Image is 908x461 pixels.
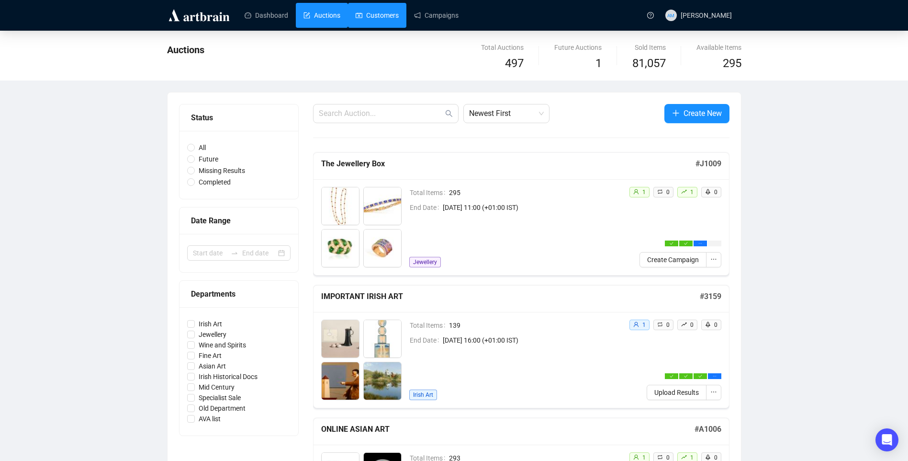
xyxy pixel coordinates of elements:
[195,403,249,414] span: Old Department
[690,454,694,461] span: 1
[647,12,654,19] span: question-circle
[409,257,441,267] span: Jewellery
[700,291,721,302] h5: # 3159
[191,112,287,124] div: Status
[670,242,673,245] span: check
[242,248,276,258] input: End date
[469,104,544,123] span: Newest First
[321,158,695,170] h5: The Jewellery Box
[191,288,287,300] div: Departments
[195,350,225,361] span: Fine Art
[875,428,898,451] div: Open Intercom Messenger
[410,320,449,331] span: Total Items
[195,414,224,424] span: AVA list
[639,252,706,267] button: Create Campaign
[681,454,687,460] span: rise
[356,3,399,28] a: Customers
[481,42,524,53] div: Total Auctions
[410,335,443,346] span: End Date
[633,454,639,460] span: user
[443,202,621,213] span: [DATE] 11:00 (+01:00 IST)
[684,374,688,378] span: check
[705,322,711,327] span: rocket
[322,362,359,400] img: 3_1.jpg
[195,319,226,329] span: Irish Art
[231,249,238,257] span: to
[364,362,401,400] img: 4_1.jpg
[195,361,230,371] span: Asian Art
[445,110,453,117] span: search
[654,387,699,398] span: Upload Results
[193,248,227,258] input: Start date
[195,382,238,392] span: Mid Century
[195,371,261,382] span: Irish Historical Docs
[710,389,717,395] span: ellipsis
[321,291,700,302] h5: IMPORTANT IRISH ART
[449,187,621,198] span: 295
[684,242,688,245] span: check
[681,189,687,195] span: rise
[322,320,359,357] img: 1_1.jpg
[245,3,288,28] a: Dashboard
[642,322,646,328] span: 1
[321,424,695,435] h5: ONLINE ASIAN ART
[647,385,706,400] button: Upload Results
[695,424,721,435] h5: # A1006
[696,42,741,53] div: Available Items
[195,392,245,403] span: Specialist Sale
[705,454,711,460] span: rocket
[554,42,602,53] div: Future Auctions
[414,3,459,28] a: Campaigns
[695,158,721,170] h5: # J1009
[167,8,231,23] img: logo
[672,109,680,117] span: plus
[364,230,401,267] img: 4_1.jpg
[684,107,722,119] span: Create New
[167,44,204,56] span: Auctions
[449,320,621,331] span: 139
[303,3,340,28] a: Auctions
[313,285,729,408] a: IMPORTANT IRISH ART#3159Total Items139End Date[DATE] 16:00 (+01:00 IST)Irish Artuser1retweet0rise...
[195,165,249,176] span: Missing Results
[690,189,694,196] span: 1
[313,152,729,276] a: The Jewellery Box#J1009Total Items295End Date[DATE] 11:00 (+01:00 IST)Jewelleryuser1retweet0rise1...
[364,320,401,357] img: 2_1.jpg
[664,104,729,123] button: Create New
[667,11,674,19] span: AM
[195,329,230,340] span: Jewellery
[657,189,663,195] span: retweet
[657,322,663,327] span: retweet
[632,55,666,73] span: 81,057
[705,189,711,195] span: rocket
[322,230,359,267] img: 3_1.jpg
[713,374,717,378] span: ellipsis
[410,187,449,198] span: Total Items
[633,322,639,327] span: user
[666,189,670,196] span: 0
[698,374,702,378] span: check
[364,187,401,225] img: 2_1.jpg
[195,142,210,153] span: All
[595,57,602,70] span: 1
[723,57,741,70] span: 295
[443,335,621,346] span: [DATE] 16:00 (+01:00 IST)
[195,340,250,350] span: Wine and Spirits
[681,322,687,327] span: rise
[191,215,287,227] div: Date Range
[714,322,717,328] span: 0
[666,454,670,461] span: 0
[322,187,359,225] img: 1_1.jpg
[195,177,235,187] span: Completed
[632,42,666,53] div: Sold Items
[642,189,646,196] span: 1
[714,189,717,196] span: 0
[195,154,222,164] span: Future
[642,454,646,461] span: 1
[505,57,524,70] span: 497
[410,202,443,213] span: End Date
[681,12,732,19] span: [PERSON_NAME]
[409,390,437,400] span: Irish Art
[647,254,699,265] span: Create Campaign
[670,374,673,378] span: check
[690,322,694,328] span: 0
